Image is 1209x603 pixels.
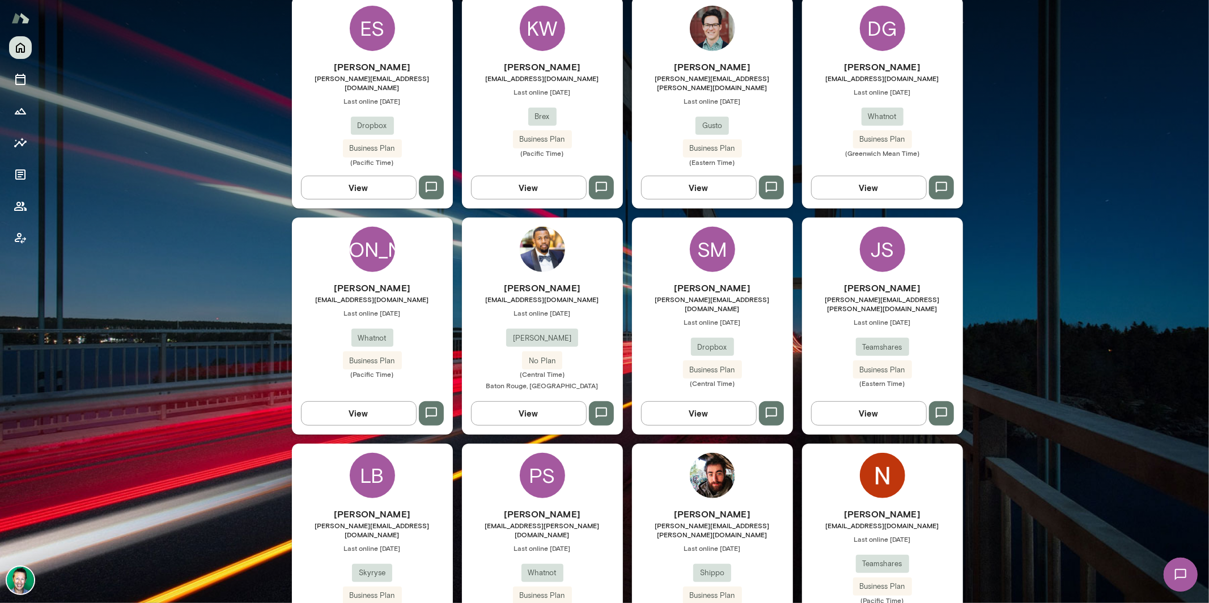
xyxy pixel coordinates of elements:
span: (Eastern Time) [802,379,963,388]
span: [EMAIL_ADDRESS][PERSON_NAME][DOMAIN_NAME] [462,521,623,539]
button: View [301,401,417,425]
img: Brian Lawrence [7,567,34,594]
button: View [641,401,757,425]
h6: [PERSON_NAME] [292,507,453,521]
button: View [301,176,417,199]
span: [PERSON_NAME][EMAIL_ADDRESS][PERSON_NAME][DOMAIN_NAME] [632,74,793,92]
div: ES [350,6,395,51]
img: Anthony Buchanan [520,227,565,272]
span: Business Plan [343,590,402,601]
span: Last online [DATE] [802,87,963,96]
span: Teamshares [856,558,909,570]
span: Business Plan [853,364,912,376]
div: PS [520,453,565,498]
span: Business Plan [853,134,912,145]
button: View [811,401,927,425]
div: SM [690,227,735,272]
span: [EMAIL_ADDRESS][DOMAIN_NAME] [292,295,453,304]
span: Whatnot [521,567,563,579]
button: View [811,176,927,199]
button: Growth Plan [9,100,32,122]
span: [PERSON_NAME] [506,333,578,344]
span: Last online [DATE] [292,308,453,317]
span: [EMAIL_ADDRESS][DOMAIN_NAME] [802,74,963,83]
span: Last online [DATE] [632,543,793,553]
button: View [471,401,587,425]
button: Home [9,36,32,59]
h6: [PERSON_NAME] [462,507,623,521]
button: Documents [9,163,32,186]
h6: [PERSON_NAME] [802,507,963,521]
button: View [641,176,757,199]
img: Niles Mcgiver [860,453,905,498]
div: DG [860,6,905,51]
span: Business Plan [343,355,402,367]
span: Last online [DATE] [802,534,963,543]
span: Business Plan [853,581,912,592]
span: Business Plan [683,143,742,154]
button: Client app [9,227,32,249]
span: Last online [DATE] [462,87,623,96]
h6: [PERSON_NAME] [632,60,793,74]
span: [EMAIL_ADDRESS][DOMAIN_NAME] [802,521,963,530]
span: (Central Time) [632,379,793,388]
h6: [PERSON_NAME] [802,281,963,295]
span: No Plan [522,355,562,367]
span: (Pacific Time) [462,148,623,158]
span: Skyryse [352,567,392,579]
button: Members [9,195,32,218]
img: Mento [11,7,29,29]
div: KW [520,6,565,51]
span: (Pacific Time) [292,370,453,379]
span: Last online [DATE] [632,317,793,326]
span: (Pacific Time) [292,158,453,167]
span: Baton Rouge, [GEOGRAPHIC_DATA] [486,381,599,389]
span: (Eastern Time) [632,158,793,167]
img: Daniel Flynn [690,6,735,51]
h6: [PERSON_NAME] [802,60,963,74]
span: Business Plan [683,590,742,601]
button: Insights [9,131,32,154]
span: (Central Time) [462,370,623,379]
span: Business Plan [343,143,402,154]
h6: [PERSON_NAME] [292,60,453,74]
span: Last online [DATE] [462,543,623,553]
h6: [PERSON_NAME] [462,60,623,74]
span: [EMAIL_ADDRESS][DOMAIN_NAME] [462,74,623,83]
span: Whatnot [351,333,393,344]
h6: [PERSON_NAME] [462,281,623,295]
span: Last online [DATE] [292,96,453,105]
h6: [PERSON_NAME] [632,507,793,521]
h6: [PERSON_NAME] [632,281,793,295]
div: LB [350,453,395,498]
span: Dropbox [691,342,734,353]
span: [PERSON_NAME][EMAIL_ADDRESS][DOMAIN_NAME] [632,295,793,313]
span: [PERSON_NAME][EMAIL_ADDRESS][DOMAIN_NAME] [292,521,453,539]
span: Dropbox [351,120,394,131]
span: [PERSON_NAME][EMAIL_ADDRESS][PERSON_NAME][DOMAIN_NAME] [802,295,963,313]
h6: [PERSON_NAME] [292,281,453,295]
span: Whatnot [862,111,903,122]
span: Last online [DATE] [462,308,623,317]
span: Business Plan [683,364,742,376]
span: Business Plan [513,590,572,601]
button: Sessions [9,68,32,91]
img: Michael Musslewhite [690,453,735,498]
span: (Greenwich Mean Time) [802,148,963,158]
span: Last online [DATE] [802,317,963,326]
span: Shippo [693,567,731,579]
div: JS [860,227,905,272]
div: [PERSON_NAME] [350,227,395,272]
span: [EMAIL_ADDRESS][DOMAIN_NAME] [462,295,623,304]
span: Business Plan [513,134,572,145]
span: Brex [528,111,557,122]
span: Gusto [695,120,729,131]
span: Teamshares [856,342,909,353]
span: Last online [DATE] [292,543,453,553]
button: View [471,176,587,199]
span: [PERSON_NAME][EMAIL_ADDRESS][PERSON_NAME][DOMAIN_NAME] [632,521,793,539]
span: [PERSON_NAME][EMAIL_ADDRESS][DOMAIN_NAME] [292,74,453,92]
span: Last online [DATE] [632,96,793,105]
